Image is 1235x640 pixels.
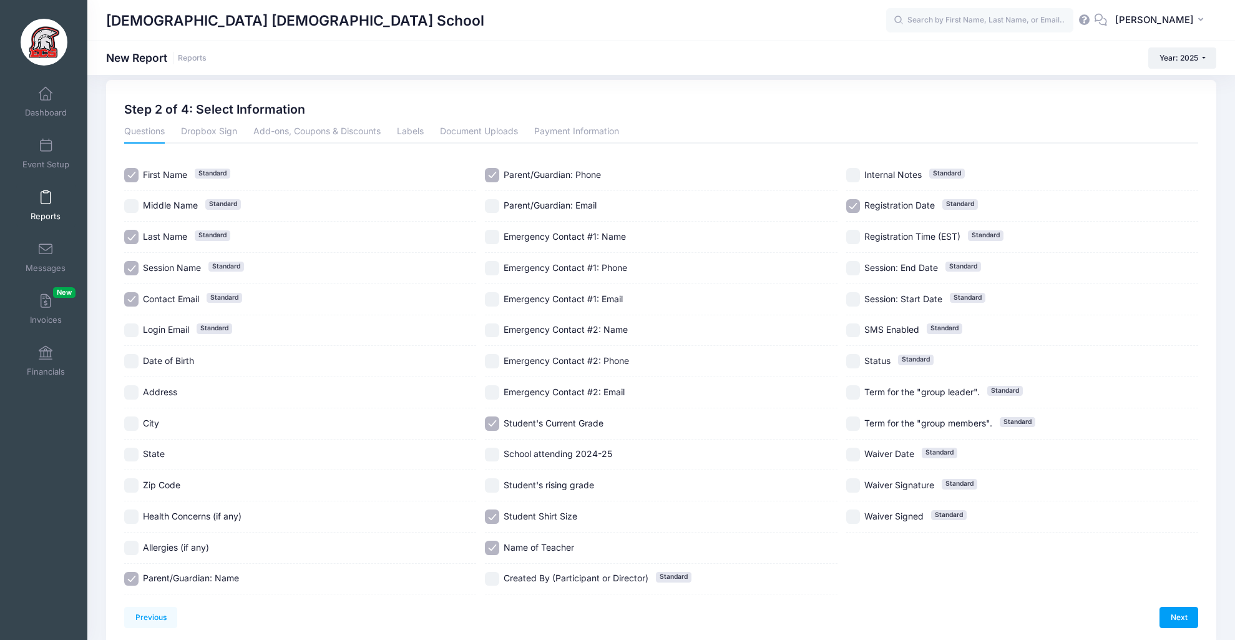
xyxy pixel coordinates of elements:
[846,416,861,431] input: Term for the "group members".Standard
[942,479,977,489] span: Standard
[485,292,499,307] input: Emergency Contact #1: Email
[440,121,518,144] a: Document Uploads
[846,448,861,462] input: Waiver DateStandard
[1000,417,1035,427] span: Standard
[929,169,965,179] span: Standard
[124,354,139,368] input: Date of Birth
[485,478,499,493] input: Student's rising grade
[124,121,165,144] a: Questions
[16,132,76,175] a: Event Setup
[207,293,242,303] span: Standard
[208,262,244,272] span: Standard
[485,199,499,214] input: Parent/Guardian: Email
[485,510,499,524] input: Student Shirt Size
[864,293,942,304] span: Session: Start Date
[485,230,499,244] input: Emergency Contact #1: Name
[846,230,861,244] input: Registration Time (EST)Standard
[864,200,935,210] span: Registration Date
[143,386,177,397] span: Address
[927,323,962,333] span: Standard
[16,339,76,383] a: Financials
[1159,53,1198,62] span: Year: 2025
[25,107,67,118] span: Dashboard
[143,231,187,242] span: Last Name
[922,448,957,458] span: Standard
[124,541,139,555] input: Allergies (if any)
[846,323,861,338] input: SMS EnabledStandard
[26,263,66,273] span: Messages
[16,287,76,331] a: InvoicesNew
[864,324,919,335] span: SMS Enabled
[864,355,891,366] span: Status
[485,261,499,275] input: Emergency Contact #1: Phone
[124,102,305,117] h2: Step 2 of 4: Select Information
[846,292,861,307] input: Session: Start DateStandard
[846,199,861,214] input: Registration DateStandard
[504,200,597,210] span: Parent/Guardian: Email
[864,418,992,428] span: Term for the "group members".
[987,386,1023,396] span: Standard
[864,480,934,490] span: Waiver Signature
[124,323,139,338] input: Login EmailStandard
[143,542,209,553] span: Allergies (if any)
[143,262,201,273] span: Session Name
[124,478,139,493] input: Zip Code
[504,418,603,428] span: Student's Current Grade
[504,324,628,335] span: Emergency Contact #2: Name
[504,542,574,553] span: Name of Teacher
[846,510,861,524] input: Waiver SignedStandard
[846,478,861,493] input: Waiver SignatureStandard
[124,199,139,214] input: Middle NameStandard
[197,323,232,333] span: Standard
[143,293,199,304] span: Contact Email
[504,448,612,459] span: School attending 2024-25
[1107,6,1216,35] button: [PERSON_NAME]
[397,121,424,144] a: Labels
[534,121,619,144] a: Payment Information
[864,262,938,273] span: Session: End Date
[864,386,980,397] span: Term for the "group leader".
[1115,13,1194,27] span: [PERSON_NAME]
[106,6,484,35] h1: [DEMOGRAPHIC_DATA] [DEMOGRAPHIC_DATA] School
[124,448,139,462] input: State
[195,230,230,240] span: Standard
[504,480,594,490] span: Student's rising grade
[846,261,861,275] input: Session: End DateStandard
[253,121,381,144] a: Add-ons, Coupons & Discounts
[16,80,76,124] a: Dashboard
[864,169,922,180] span: Internal Notes
[504,293,623,304] span: Emergency Contact #1: Email
[124,292,139,307] input: Contact EmailStandard
[16,184,76,227] a: Reports
[1148,47,1216,69] button: Year: 2025
[143,573,239,583] span: Parent/Guardian: Name
[143,200,198,210] span: Middle Name
[178,54,207,63] a: Reports
[485,448,499,462] input: School attending 2024-25
[31,211,61,222] span: Reports
[143,448,165,459] span: State
[53,287,76,298] span: New
[504,511,577,521] span: Student Shirt Size
[124,416,139,431] input: City
[124,168,139,182] input: First NameStandard
[504,169,601,180] span: Parent/Guardian: Phone
[485,541,499,555] input: Name of Teacher
[898,355,934,365] span: Standard
[846,354,861,368] input: StatusStandard
[1159,607,1198,628] a: Next
[30,315,62,325] span: Invoices
[27,367,65,377] span: Financials
[143,324,189,335] span: Login Email
[195,169,230,179] span: Standard
[143,418,159,428] span: City
[504,355,629,366] span: Emergency Contact #2: Phone
[124,385,139,400] input: Address
[485,416,499,431] input: Student's Current Grade
[21,19,67,66] img: Evangelical Christian School
[950,293,985,303] span: Standard
[656,572,691,582] span: Standard
[504,262,627,273] span: Emergency Contact #1: Phone
[124,572,139,586] input: Parent/Guardian: Name
[864,511,924,521] span: Waiver Signed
